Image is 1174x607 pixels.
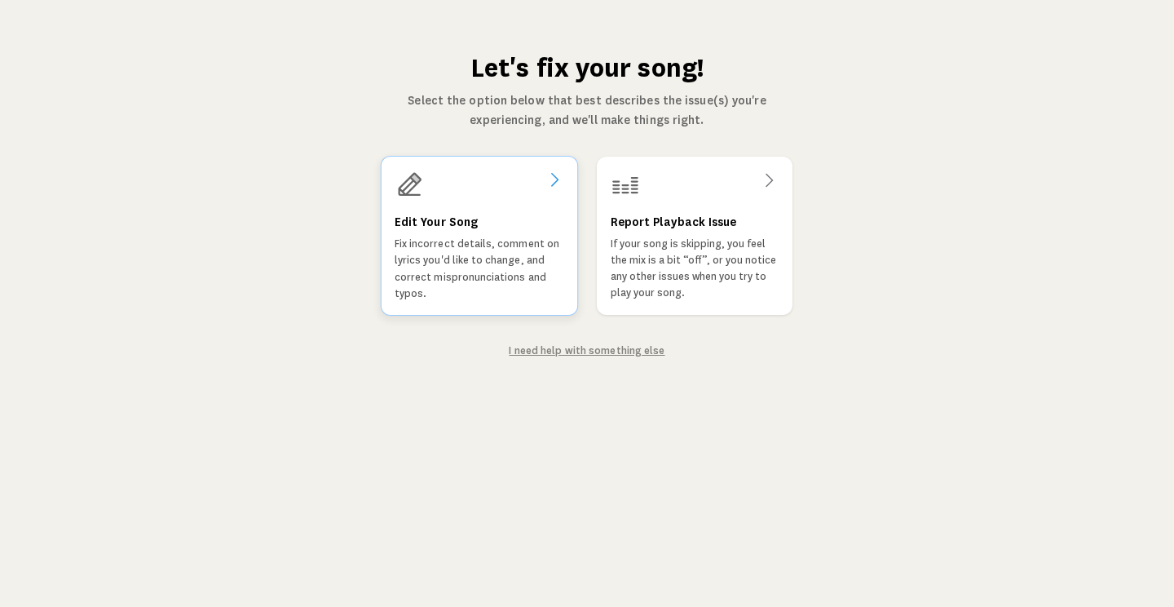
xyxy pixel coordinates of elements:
[611,236,779,301] p: If your song is skipping, you feel the mix is a bit “off”, or you notice any other issues when yo...
[380,52,794,85] h1: Let's fix your song!
[380,91,794,131] p: Select the option below that best describes the issue(s) you're experiencing, and we'll make thin...
[611,213,736,233] h3: Report Playback Issue
[509,343,664,357] a: I need help with something else
[597,157,792,315] a: Report Playback IssueIf your song is skipping, you feel the mix is a bit “off”, or you notice any...
[395,213,478,233] h3: Edit Your Song
[395,236,564,302] p: Fix incorrect details, comment on lyrics you'd like to change, and correct mispronunciations and ...
[382,157,577,315] a: Edit Your SongFix incorrect details, comment on lyrics you'd like to change, and correct mispronu...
